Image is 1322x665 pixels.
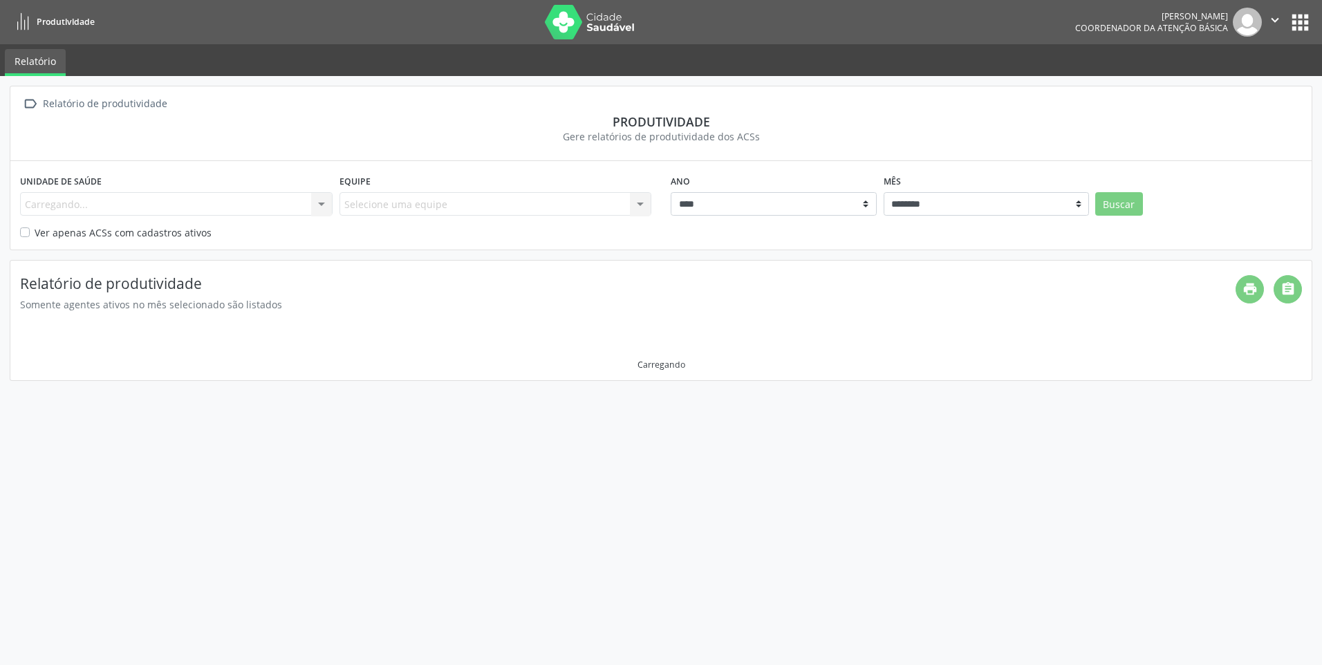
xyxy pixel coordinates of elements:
i:  [1267,12,1283,28]
button:  [1262,8,1288,37]
label: Equipe [339,171,371,192]
div: Somente agentes ativos no mês selecionado são listados [20,297,1236,312]
a: Produtividade [10,10,95,33]
i:  [20,94,40,114]
a:  Relatório de produtividade [20,94,169,114]
label: Mês [884,171,901,192]
label: Unidade de saúde [20,171,102,192]
button: apps [1288,10,1312,35]
div: [PERSON_NAME] [1075,10,1228,22]
a: Relatório [5,49,66,76]
div: Relatório de produtividade [40,94,169,114]
span: Coordenador da Atenção Básica [1075,22,1228,34]
label: Ano [671,171,690,192]
h4: Relatório de produtividade [20,275,1236,292]
button: Buscar [1095,192,1143,216]
div: Carregando [637,359,685,371]
div: Gere relatórios de produtividade dos ACSs [20,129,1302,144]
span: Produtividade [37,16,95,28]
img: img [1233,8,1262,37]
label: Ver apenas ACSs com cadastros ativos [35,225,212,240]
div: Produtividade [20,114,1302,129]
